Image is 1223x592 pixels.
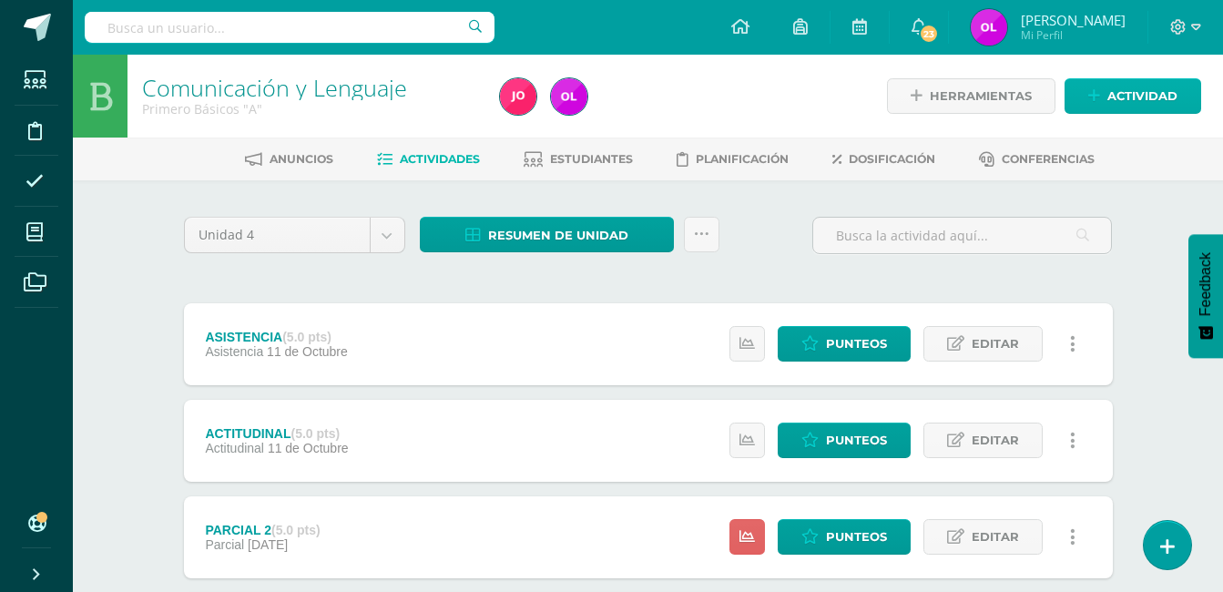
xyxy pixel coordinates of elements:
[971,9,1007,46] img: 443cebf6bb9f7683c39c149316ce9694.png
[85,12,494,43] input: Busca un usuario...
[205,330,347,344] div: ASISTENCIA
[972,520,1019,554] span: Editar
[550,152,633,166] span: Estudiantes
[500,78,536,115] img: a689aa7ec0f4d9b33e1105774b66cae5.png
[245,145,333,174] a: Anuncios
[524,145,633,174] a: Estudiantes
[919,24,939,44] span: 23
[778,326,911,362] a: Punteos
[205,426,348,441] div: ACTITUDINAL
[930,79,1032,113] span: Herramientas
[826,424,887,457] span: Punteos
[1021,27,1126,43] span: Mi Perfil
[849,152,935,166] span: Dosificación
[1188,234,1223,358] button: Feedback - Mostrar encuesta
[205,344,263,359] span: Asistencia
[696,152,789,166] span: Planificación
[185,218,404,252] a: Unidad 4
[778,423,911,458] a: Punteos
[291,426,341,441] strong: (5.0 pts)
[248,537,288,552] span: [DATE]
[420,217,674,252] a: Resumen de unidad
[778,519,911,555] a: Punteos
[826,520,887,554] span: Punteos
[1002,152,1095,166] span: Conferencias
[205,441,264,455] span: Actitudinal
[282,330,331,344] strong: (5.0 pts)
[1198,252,1214,316] span: Feedback
[271,523,321,537] strong: (5.0 pts)
[677,145,789,174] a: Planificación
[488,219,628,252] span: Resumen de unidad
[979,145,1095,174] a: Conferencias
[267,344,348,359] span: 11 de Octubre
[142,75,478,100] h1: Comunicación y Lenguaje
[142,100,478,117] div: Primero Básicos 'A'
[551,78,587,115] img: 443cebf6bb9f7683c39c149316ce9694.png
[972,327,1019,361] span: Editar
[199,218,356,252] span: Unidad 4
[205,523,320,537] div: PARCIAL 2
[1021,11,1126,29] span: [PERSON_NAME]
[972,424,1019,457] span: Editar
[142,72,407,103] a: Comunicación y Lenguaje
[832,145,935,174] a: Dosificación
[1065,78,1201,114] a: Actividad
[813,218,1111,253] input: Busca la actividad aquí...
[826,327,887,361] span: Punteos
[377,145,480,174] a: Actividades
[1107,79,1177,113] span: Actividad
[268,441,349,455] span: 11 de Octubre
[205,537,244,552] span: Parcial
[400,152,480,166] span: Actividades
[270,152,333,166] span: Anuncios
[887,78,1055,114] a: Herramientas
